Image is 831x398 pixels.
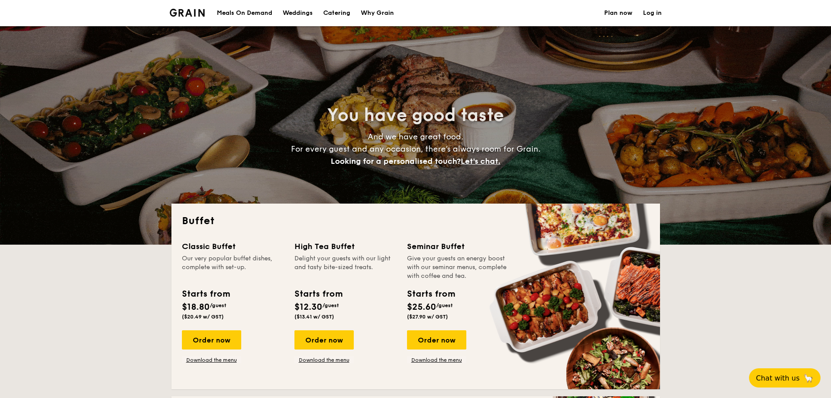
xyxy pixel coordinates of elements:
[436,302,453,308] span: /guest
[322,302,339,308] span: /guest
[182,287,229,301] div: Starts from
[407,302,436,312] span: $25.60
[294,254,397,280] div: Delight your guests with our light and tasty bite-sized treats.
[294,302,322,312] span: $12.30
[170,9,205,17] a: Logotype
[182,254,284,280] div: Our very popular buffet dishes, complete with set-up.
[182,314,224,320] span: ($20.49 w/ GST)
[407,314,448,320] span: ($27.90 w/ GST)
[294,240,397,253] div: High Tea Buffet
[182,214,650,228] h2: Buffet
[749,368,821,388] button: Chat with us🦙
[407,254,509,280] div: Give your guests an energy boost with our seminar menus, complete with coffee and tea.
[461,156,500,166] span: Let's chat.
[407,240,509,253] div: Seminar Buffet
[294,314,334,320] span: ($13.41 w/ GST)
[407,287,455,301] div: Starts from
[407,356,466,363] a: Download the menu
[294,287,342,301] div: Starts from
[210,302,226,308] span: /guest
[407,330,466,350] div: Order now
[182,240,284,253] div: Classic Buffet
[182,302,210,312] span: $18.80
[294,356,354,363] a: Download the menu
[182,356,241,363] a: Download the menu
[294,330,354,350] div: Order now
[170,9,205,17] img: Grain
[756,374,800,382] span: Chat with us
[803,373,814,383] span: 🦙
[182,330,241,350] div: Order now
